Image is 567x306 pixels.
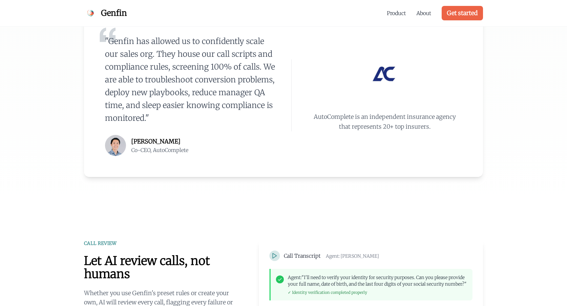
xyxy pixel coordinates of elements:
img: Quote [100,27,115,43]
img: AutoComplete.io [369,59,401,91]
blockquote: "Genfin has allowed us to confidently scale our sales org. They house our call scripts and compli... [105,35,276,124]
span: Call Transcript [284,252,321,259]
p: AutoComplete is an independent insurance agency that represents 20+ top insurers. [311,112,458,131]
p: Co-CEO, AutoComplete [131,146,188,154]
p: [PERSON_NAME] [131,137,188,146]
div: CALL REVIEW [84,240,238,247]
span: Agent: [PERSON_NAME] [326,253,379,259]
a: About [416,9,431,17]
a: Get started [442,6,483,20]
img: Jeff Pang [105,135,126,156]
a: Genfin [84,7,127,20]
img: Genfin Logo [84,7,97,20]
span: Genfin [101,8,127,18]
h2: Let AI review calls, not humans [84,254,238,281]
p: ✓ Identity verification completed properly [288,290,467,295]
p: "I'll need to verify your identity for security purposes. Can you please provide your full name, ... [288,274,467,287]
span: Agent: [288,274,302,280]
a: Product [387,9,406,17]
